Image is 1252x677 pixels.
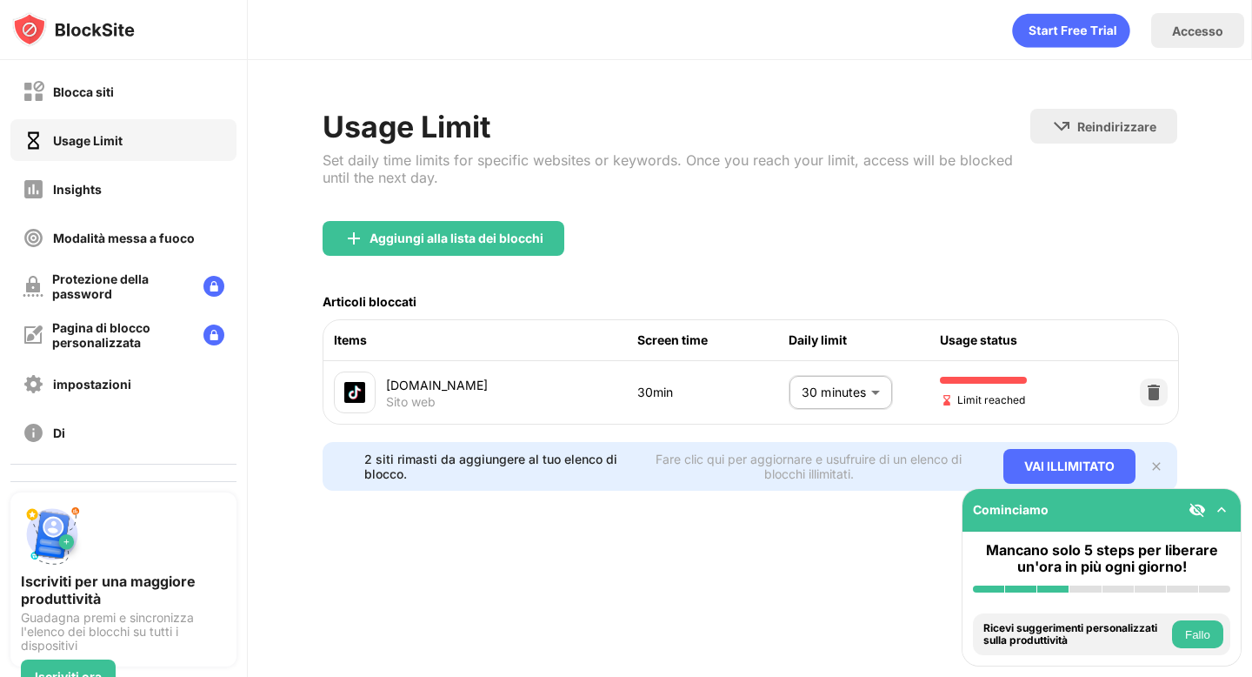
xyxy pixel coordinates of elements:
[323,294,416,309] div: Articoli bloccati
[53,182,102,197] div: Insights
[789,331,940,350] div: Daily limit
[23,325,43,345] img: customize-block-page-off.svg
[23,227,44,249] img: focus-off.svg
[53,84,114,99] div: Blocca siti
[53,426,65,440] div: Di
[364,452,624,481] div: 2 siti rimasti da aggiungere al tuo elenco di blocco.
[802,383,864,402] p: 30 minutes
[53,133,123,148] div: Usage Limit
[1189,501,1206,519] img: eye-not-visible.svg
[940,392,1025,408] span: Limit reached
[52,320,190,350] div: Pagina di blocco personalizzata
[940,393,954,407] img: hourglass-end.svg
[53,377,131,392] div: impostazioni
[334,331,636,350] div: Items
[1077,119,1156,134] div: Reindirizzare
[1213,501,1230,519] img: omni-setup-toggle.svg
[1003,449,1135,484] div: VAI ILLIMITATO
[203,276,224,297] img: lock-menu.svg
[637,383,789,402] div: 30min
[637,331,789,350] div: Screen time
[1172,620,1223,648] button: Fallo
[323,151,1029,186] div: Set daily time limits for specific websites or keywords. Once you reach your limit, access will b...
[23,178,44,200] img: insights-off.svg
[12,12,135,47] img: logo-blocksite.svg
[52,271,190,301] div: Protezione della password
[636,452,982,481] div: Fare clic qui per aggiornare e usufruire di un elenco di blocchi illimitati.
[21,503,83,566] img: push-signup.svg
[940,331,1091,350] div: Usage status
[23,81,44,103] img: block-off.svg
[323,109,1029,144] div: Usage Limit
[21,573,226,607] div: Iscriviti per una maggiore produttività
[386,376,636,394] div: [DOMAIN_NAME]
[23,276,43,297] img: password-protection-off.svg
[386,394,436,410] div: Sito web
[23,373,44,395] img: settings-off.svg
[973,542,1230,575] div: Mancano solo 5 steps per liberare un'ora in più ogni giorno!
[21,611,226,653] div: Guadagna premi e sincronizza l'elenco dei blocchi su tutti i dispositivi
[983,622,1168,647] div: Ricevi suggerimenti personalizzati sulla produttività
[1149,459,1163,473] img: x-button.svg
[23,422,44,444] img: about-off.svg
[203,325,224,345] img: lock-menu.svg
[370,231,543,245] div: Aggiungi alla lista dei blocchi
[973,502,1049,517] div: Cominciamo
[23,130,44,151] img: time-usage-on.svg
[1172,23,1223,38] div: Accesso
[53,231,195,245] div: Modalità messa a fuoco
[1012,13,1130,48] div: animation
[344,382,365,403] img: favicons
